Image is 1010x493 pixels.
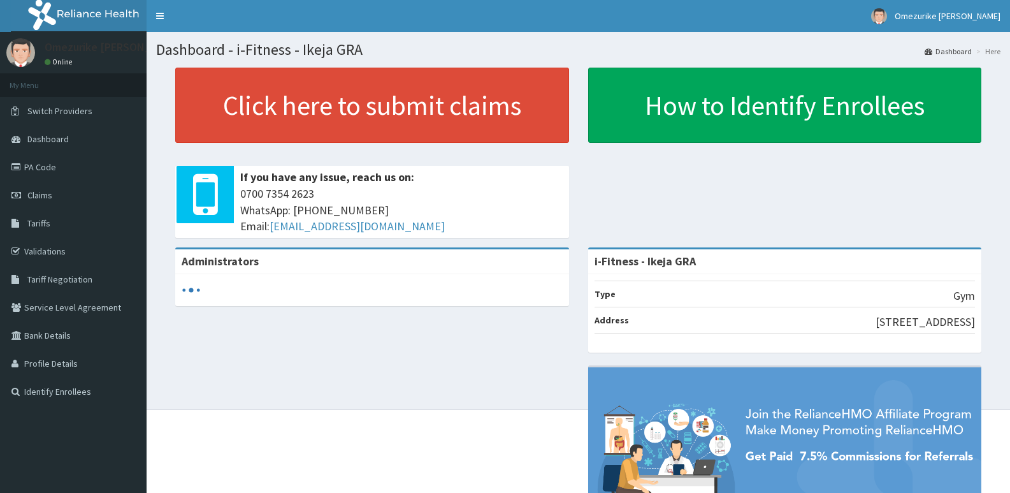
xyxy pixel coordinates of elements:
[27,217,50,229] span: Tariffs
[27,105,92,117] span: Switch Providers
[876,314,975,330] p: [STREET_ADDRESS]
[895,10,1000,22] span: Omezurike [PERSON_NAME]
[240,170,414,184] b: If you have any issue, reach us on:
[953,288,975,304] p: Gym
[588,68,982,143] a: How to Identify Enrollees
[45,57,75,66] a: Online
[27,133,69,145] span: Dashboard
[925,46,972,57] a: Dashboard
[6,38,35,67] img: User Image
[45,41,184,53] p: Omezurike [PERSON_NAME]
[973,46,1000,57] li: Here
[27,189,52,201] span: Claims
[27,274,92,285] span: Tariff Negotiation
[240,186,563,235] span: 0700 7354 2623 WhatsApp: [PHONE_NUMBER] Email:
[182,254,259,269] b: Administrators
[156,41,1000,58] h1: Dashboard - i-Fitness - Ikeja GRA
[595,288,616,300] b: Type
[595,314,629,326] b: Address
[871,8,887,24] img: User Image
[182,281,201,300] svg: audio-loading
[175,68,569,143] a: Click here to submit claims
[270,219,445,233] a: [EMAIL_ADDRESS][DOMAIN_NAME]
[595,254,696,269] strong: i-Fitness - Ikeja GRA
